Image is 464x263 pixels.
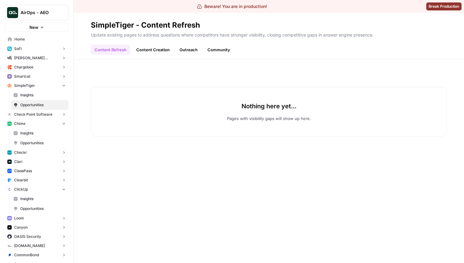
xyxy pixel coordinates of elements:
button: OASIS Security [5,232,68,241]
a: Community [204,45,234,55]
img: gddfodh0ack4ddcgj10xzwv4nyos [7,112,12,117]
button: Chargebee [5,63,68,72]
span: ClickUp [14,187,28,192]
img: 0idox3onazaeuxox2jono9vm549w [7,225,12,230]
a: Opportunities [11,204,68,214]
span: Opportunities [20,102,66,108]
span: New [29,24,38,30]
span: CommonBond [14,252,39,258]
p: Pages with visibility gaps will show up here. [227,115,311,122]
span: Loom [14,215,24,221]
span: Chime [14,121,25,126]
img: apu0vsiwfa15xu8z64806eursjsk [7,47,12,51]
div: SimpleTiger - Content Refresh [91,20,200,30]
p: Nothing here yet... [242,102,296,110]
button: Check Point Software [5,110,68,119]
div: Beware! You are in production! [197,3,267,10]
button: Clari [5,157,68,166]
span: Opportunities [20,206,66,211]
p: Update existing pages to address questions where competitors have stronger visibility, closing co... [91,30,447,38]
span: Insights [20,92,66,98]
img: jkhkcar56nid5uw4tq7euxnuco2o [7,65,12,69]
span: Insights [20,130,66,136]
a: Insights [11,128,68,138]
button: SoFi [5,44,68,53]
a: Opportunities [11,138,68,148]
img: AirOps - AEO Logo [7,7,18,18]
span: Break Production [429,4,459,9]
span: AirOps - AEO [21,10,58,16]
a: Insights [11,194,68,204]
span: Canyon [14,225,28,230]
a: Outreach [176,45,201,55]
button: Clearbit [5,176,68,185]
img: h6qlr8a97mop4asab8l5qtldq2wv [7,160,12,164]
span: Opportunities [20,140,66,146]
img: glq0fklpdxbalhn7i6kvfbbvs11n [7,253,12,257]
img: wev6amecshr6l48lvue5fy0bkco1 [7,216,12,220]
span: Clari [14,159,22,164]
span: Checkr [14,150,27,155]
img: 78cr82s63dt93a7yj2fue7fuqlci [7,150,12,155]
span: SoFi [14,46,22,52]
button: Checkr [5,148,68,157]
button: Loom [5,214,68,223]
button: Break Production [426,2,462,10]
img: nyvnio03nchgsu99hj5luicuvesv [7,187,12,191]
a: Home [5,34,68,44]
span: Check Point Software [14,112,52,117]
span: [DOMAIN_NAME] [14,243,45,249]
a: Opportunities [11,100,68,110]
span: Smartcat [14,74,30,79]
img: z4c86av58qw027qbtb91h24iuhub [7,169,12,173]
a: Content Creation [133,45,173,55]
span: Insights [20,196,66,202]
img: mhv33baw7plipcpp00rsngv1nu95 [7,122,12,126]
span: SimpleTiger [14,83,35,88]
a: Content Refresh [91,45,130,55]
button: SimpleTiger [5,81,68,90]
a: Insights [11,90,68,100]
button: ClickUp [5,185,68,194]
img: rkye1xl29jr3pw1t320t03wecljb [7,74,12,79]
button: Chime [5,119,68,128]
button: Workspace: AirOps - AEO [5,5,68,20]
span: Chargebee [14,64,33,70]
img: m87i3pytwzu9d7629hz0batfjj1p [7,56,12,60]
button: [DOMAIN_NAME] [5,241,68,250]
img: fr92439b8i8d8kixz6owgxh362ib [7,178,12,182]
img: hlg0wqi1id4i6sbxkcpd2tyblcaw [7,83,12,88]
button: ClassPass [5,166,68,176]
button: Smartcat [5,72,68,81]
span: Home [14,37,66,42]
span: OASIS Security [14,234,41,239]
span: [PERSON_NAME] [PERSON_NAME] at Work [14,55,59,61]
span: ClassPass [14,168,32,174]
button: CommonBond [5,250,68,260]
button: [PERSON_NAME] [PERSON_NAME] at Work [5,53,68,63]
button: Canyon [5,223,68,232]
img: red1k5sizbc2zfjdzds8kz0ky0wq [7,234,12,239]
span: Clearbit [14,177,28,183]
button: New [5,23,68,32]
img: k09s5utkby11dt6rxf2w9zgb46r0 [7,244,12,248]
